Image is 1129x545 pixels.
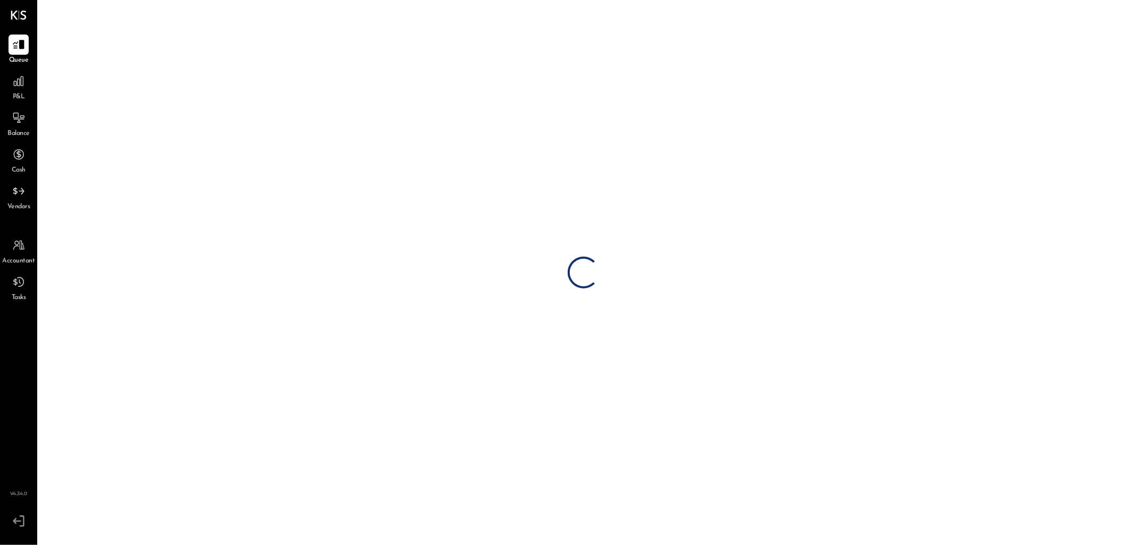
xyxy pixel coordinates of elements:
span: Accountant [3,257,35,266]
a: Vendors [1,181,37,212]
a: Balance [1,108,37,139]
span: Queue [9,56,29,65]
span: Cash [12,166,26,175]
span: Tasks [12,293,26,303]
a: Cash [1,144,37,175]
span: Balance [7,129,30,139]
a: Tasks [1,272,37,303]
a: P&L [1,71,37,102]
a: Queue [1,35,37,65]
a: Accountant [1,235,37,266]
span: P&L [13,92,25,102]
span: Vendors [7,202,30,212]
